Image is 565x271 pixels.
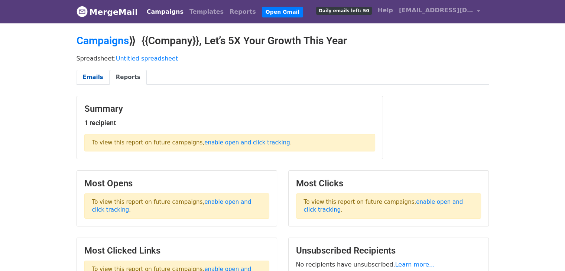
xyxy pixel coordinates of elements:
[296,193,481,219] p: To view this report on future campaigns, .
[186,4,227,19] a: Templates
[84,134,375,151] p: To view this report on future campaigns, .
[262,7,303,17] a: Open Gmail
[116,55,178,62] a: Untitled spreadsheet
[296,261,481,268] p: No recipients have unsubscribed.
[227,4,259,19] a: Reports
[204,139,290,146] a: enable open and click tracking
[84,245,269,256] h3: Most Clicked Links
[77,55,489,62] p: Spreadsheet:
[296,245,481,256] h3: Unsubscribed Recipients
[395,261,435,268] a: Learn more...
[77,4,138,20] a: MergeMail
[84,119,375,127] h5: 1 recipient
[110,70,147,85] a: Reports
[77,6,88,17] img: MergeMail logo
[316,7,371,15] span: Daily emails left: 50
[84,178,269,189] h3: Most Opens
[77,35,489,47] h2: ⟫ {{Company}}, Let’s 5X Your Growth This Year
[77,35,129,47] a: Campaigns
[528,235,565,271] iframe: Chat Widget
[313,3,374,18] a: Daily emails left: 50
[396,3,483,20] a: [EMAIL_ADDRESS][DOMAIN_NAME]
[375,3,396,18] a: Help
[399,6,473,15] span: [EMAIL_ADDRESS][DOMAIN_NAME]
[144,4,186,19] a: Campaigns
[84,193,269,219] p: To view this report on future campaigns, .
[77,70,110,85] a: Emails
[296,178,481,189] h3: Most Clicks
[84,104,375,114] h3: Summary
